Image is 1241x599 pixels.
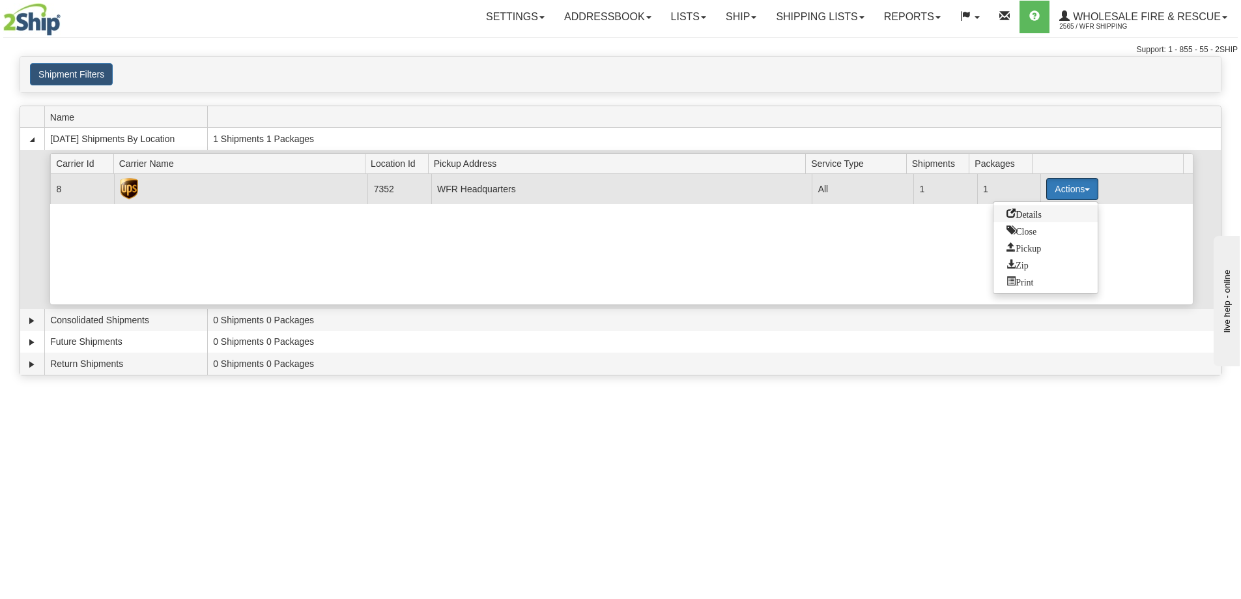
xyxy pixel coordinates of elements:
[25,314,38,327] a: Expand
[716,1,766,33] a: Ship
[207,128,1221,150] td: 1 Shipments 1 Packages
[977,174,1040,203] td: 1
[993,205,1098,222] a: Go to Details view
[993,256,1098,273] a: Zip and Download All Shipping Documents
[3,3,61,36] img: logo2565.jpg
[207,309,1221,331] td: 0 Shipments 0 Packages
[1059,20,1157,33] span: 2565 / WFR Shipping
[367,174,431,203] td: 7352
[975,153,1032,173] span: Packages
[207,331,1221,353] td: 0 Shipments 0 Packages
[993,273,1098,290] a: Print or Download All Shipping Documents in one file
[56,153,113,173] span: Carrier Id
[371,153,428,173] span: Location Id
[1211,233,1240,366] iframe: chat widget
[25,133,38,146] a: Collapse
[912,153,969,173] span: Shipments
[50,107,207,127] span: Name
[434,153,806,173] span: Pickup Address
[10,11,121,21] div: live help - online
[44,128,207,150] td: [DATE] Shipments By Location
[874,1,950,33] a: Reports
[1006,209,1042,218] span: Details
[30,63,113,85] button: Shipment Filters
[25,336,38,349] a: Expand
[1006,242,1041,252] span: Pickup
[476,1,554,33] a: Settings
[44,353,207,375] td: Return Shipments
[207,353,1221,375] td: 0 Shipments 0 Packages
[44,309,207,331] td: Consolidated Shipments
[661,1,716,33] a: Lists
[993,222,1098,239] a: Close this group
[554,1,661,33] a: Addressbook
[812,174,913,203] td: All
[431,174,812,203] td: WFR Headquarters
[3,44,1238,55] div: Support: 1 - 855 - 55 - 2SHIP
[1006,226,1036,235] span: Close
[1006,259,1028,269] span: Zip
[993,239,1098,256] a: Request a carrier pickup
[1046,178,1098,200] button: Actions
[1049,1,1237,33] a: WHOLESALE FIRE & RESCUE 2565 / WFR Shipping
[1070,11,1221,22] span: WHOLESALE FIRE & RESCUE
[766,1,874,33] a: Shipping lists
[811,153,906,173] span: Service Type
[25,358,38,371] a: Expand
[119,153,365,173] span: Carrier Name
[44,331,207,353] td: Future Shipments
[120,178,138,199] img: UPS
[50,174,113,203] td: 8
[1006,276,1033,285] span: Print
[913,174,977,203] td: 1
